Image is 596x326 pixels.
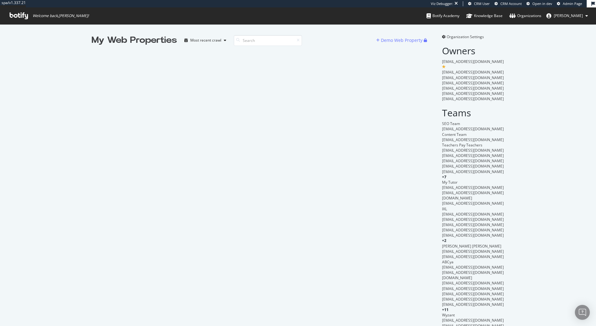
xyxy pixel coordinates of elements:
div: ABCya [442,259,504,265]
a: Organizations [509,7,541,24]
span: Organization Settings [447,34,484,39]
span: [EMAIL_ADDRESS][DOMAIN_NAME] [442,201,504,206]
div: Wyzant [442,312,504,318]
span: [EMAIL_ADDRESS][DOMAIN_NAME] [442,291,504,297]
h2: Teams [442,108,504,118]
span: [EMAIL_ADDRESS][DOMAIN_NAME] [442,91,504,96]
div: SEO Team [442,121,504,126]
span: [EMAIL_ADDRESS][DOMAIN_NAME] [442,265,504,270]
div: Content Team [442,132,504,137]
span: [EMAIL_ADDRESS][DOMAIN_NAME] [442,212,504,217]
span: adrianna [554,13,583,18]
span: [EMAIL_ADDRESS][DOMAIN_NAME] [442,233,504,238]
div: Demo Web Property [381,37,422,43]
div: [DOMAIN_NAME] [442,275,504,280]
div: Viz Debugger: [431,1,453,6]
span: + 2 [442,238,446,243]
span: [EMAIL_ADDRESS][DOMAIN_NAME] [442,163,504,169]
span: [EMAIL_ADDRESS][DOMAIN_NAME] [442,280,504,286]
span: [EMAIL_ADDRESS][DOMAIN_NAME] [442,86,504,91]
span: [EMAIL_ADDRESS][DOMAIN_NAME] [442,297,504,302]
span: + 11 [442,307,449,312]
span: [EMAIL_ADDRESS][DOMAIN_NAME] [442,190,504,195]
span: [EMAIL_ADDRESS][DOMAIN_NAME] [442,75,504,80]
div: Open Intercom Messenger [575,305,590,320]
span: [EMAIL_ADDRESS][DOMAIN_NAME] [442,318,504,323]
span: Open in dev [532,1,552,6]
span: [EMAIL_ADDRESS][DOMAIN_NAME] [442,158,504,163]
a: CRM Account [494,1,522,6]
div: [PERSON_NAME] [PERSON_NAME] [442,243,504,249]
button: Demo Web Property [376,35,424,45]
a: Open in dev [526,1,552,6]
button: [PERSON_NAME] [541,11,593,21]
span: [EMAIL_ADDRESS][DOMAIN_NAME] [442,137,504,142]
span: [EMAIL_ADDRESS][DOMAIN_NAME] [442,96,504,101]
span: [EMAIL_ADDRESS][DOMAIN_NAME] [442,153,504,158]
a: CRM User [468,1,490,6]
span: [EMAIL_ADDRESS][DOMAIN_NAME] [442,254,504,259]
span: [EMAIL_ADDRESS][DOMAIN_NAME] [442,217,504,222]
input: Search [234,35,302,46]
span: CRM Account [500,1,522,6]
span: [EMAIL_ADDRESS][DOMAIN_NAME] [442,126,504,132]
span: [EMAIL_ADDRESS][DOMAIN_NAME] [442,148,504,153]
span: [EMAIL_ADDRESS][DOMAIN_NAME] [442,69,504,75]
div: [DOMAIN_NAME] [442,195,504,201]
a: Botify Academy [427,7,459,24]
h2: Owners [442,46,504,56]
span: CRM User [474,1,490,6]
button: Most recent crawl [182,35,229,45]
span: [EMAIL_ADDRESS][DOMAIN_NAME] [442,286,504,291]
span: Welcome back, [PERSON_NAME] ! [33,13,89,18]
span: [EMAIL_ADDRESS][DOMAIN_NAME] [442,185,504,190]
span: [EMAIL_ADDRESS][DOMAIN_NAME] [442,222,504,227]
span: [EMAIL_ADDRESS][DOMAIN_NAME] [442,227,504,233]
div: My Web Properties [92,34,177,47]
span: + 7 [442,174,446,180]
a: Demo Web Property [376,38,424,43]
span: Admin Page [563,1,582,6]
div: Organizations [509,13,541,19]
div: My Tutor [442,180,504,185]
span: [EMAIL_ADDRESS][DOMAIN_NAME] [442,59,504,64]
span: [EMAIL_ADDRESS][DOMAIN_NAME] [442,169,504,174]
span: [EMAIL_ADDRESS][DOMAIN_NAME] [442,270,504,275]
div: Most recent crawl [190,38,221,42]
span: [EMAIL_ADDRESS][DOMAIN_NAME] [442,302,504,307]
a: Admin Page [557,1,582,6]
div: Knowledge Base [466,13,503,19]
div: IXL [442,206,504,212]
span: [EMAIL_ADDRESS][DOMAIN_NAME] [442,80,504,86]
a: Knowledge Base [466,7,503,24]
span: [EMAIL_ADDRESS][DOMAIN_NAME] [442,249,504,254]
div: Teachers Pay Teachers [442,142,504,148]
div: Botify Academy [427,13,459,19]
